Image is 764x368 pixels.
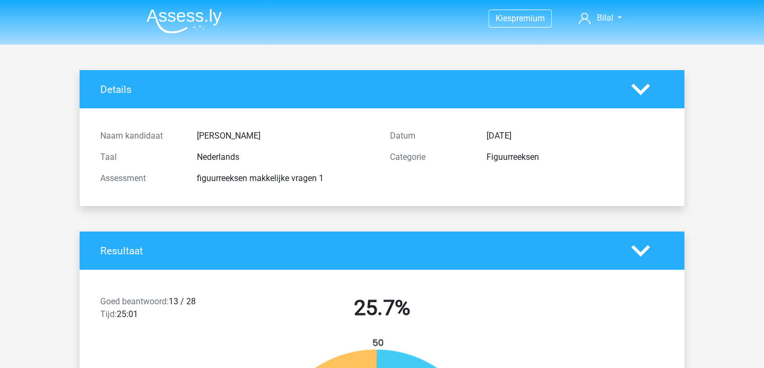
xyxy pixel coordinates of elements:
[92,151,189,164] div: Taal
[189,151,382,164] div: Nederlands
[189,172,382,185] div: figuurreeksen makkelijke vragen 1
[245,295,519,321] h2: 25.7%
[382,151,479,164] div: Categorie
[100,296,169,306] span: Goed beantwoord:
[479,130,672,142] div: [DATE]
[511,13,545,23] span: premium
[575,12,626,24] a: Bilal
[92,130,189,142] div: Naam kandidaat
[597,13,613,23] span: Bilal
[146,8,222,33] img: Assessly
[100,309,117,319] span: Tijd:
[479,151,672,164] div: Figuurreeksen
[496,13,511,23] span: Kies
[92,172,189,185] div: Assessment
[382,130,479,142] div: Datum
[100,245,615,257] h4: Resultaat
[92,295,237,325] div: 13 / 28 25:01
[489,11,551,25] a: Kiespremium
[100,83,615,96] h4: Details
[189,130,382,142] div: [PERSON_NAME]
